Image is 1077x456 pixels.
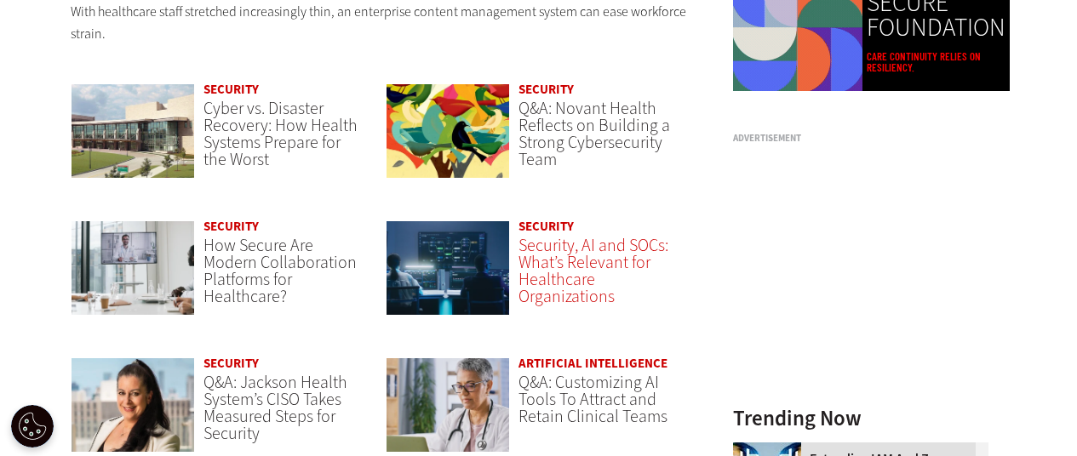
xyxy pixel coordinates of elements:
[11,405,54,447] button: Open Preferences
[518,371,667,428] a: Q&A: Customizing AI Tools To Attract and Retain Clinical Teams
[203,81,259,98] a: Security
[518,355,667,372] a: Artificial Intelligence
[11,405,54,447] div: Cookie Settings
[203,371,347,445] a: Q&A: Jackson Health System’s CISO Takes Measured Steps for Security
[203,218,259,235] a: Security
[71,220,196,332] a: care team speaks with physician over conference call
[733,408,988,429] h3: Trending Now
[71,83,196,195] a: University of Vermont Medical Center’s main campus
[733,150,988,362] iframe: advertisement
[386,220,511,316] img: security team in high-tech computer room
[203,355,259,372] a: Security
[71,357,196,453] img: Connie Barrera
[867,51,1005,73] a: Care continuity relies on resiliency.
[71,83,196,179] img: University of Vermont Medical Center’s main campus
[733,442,810,456] a: abstract image of woman with pixelated face
[71,220,196,316] img: care team speaks with physician over conference call
[386,83,511,179] img: abstract illustration of a tree
[518,97,670,171] a: Q&A: Novant Health Reflects on Building a Strong Cybersecurity Team
[386,83,511,195] a: abstract illustration of a tree
[518,81,574,98] a: Security
[71,1,689,44] p: With healthcare staff stretched increasingly thin, an enterprise content management system can ea...
[203,234,357,308] a: How Secure Are Modern Collaboration Platforms for Healthcare?
[733,134,988,143] h3: Advertisement
[203,97,358,171] a: Cyber vs. Disaster Recovery: How Health Systems Prepare for the Worst
[518,218,574,235] a: Security
[386,220,511,332] a: security team in high-tech computer room
[386,357,511,453] img: doctor on laptop
[518,234,668,308] a: Security, AI and SOCs: What’s Relevant for Healthcare Organizations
